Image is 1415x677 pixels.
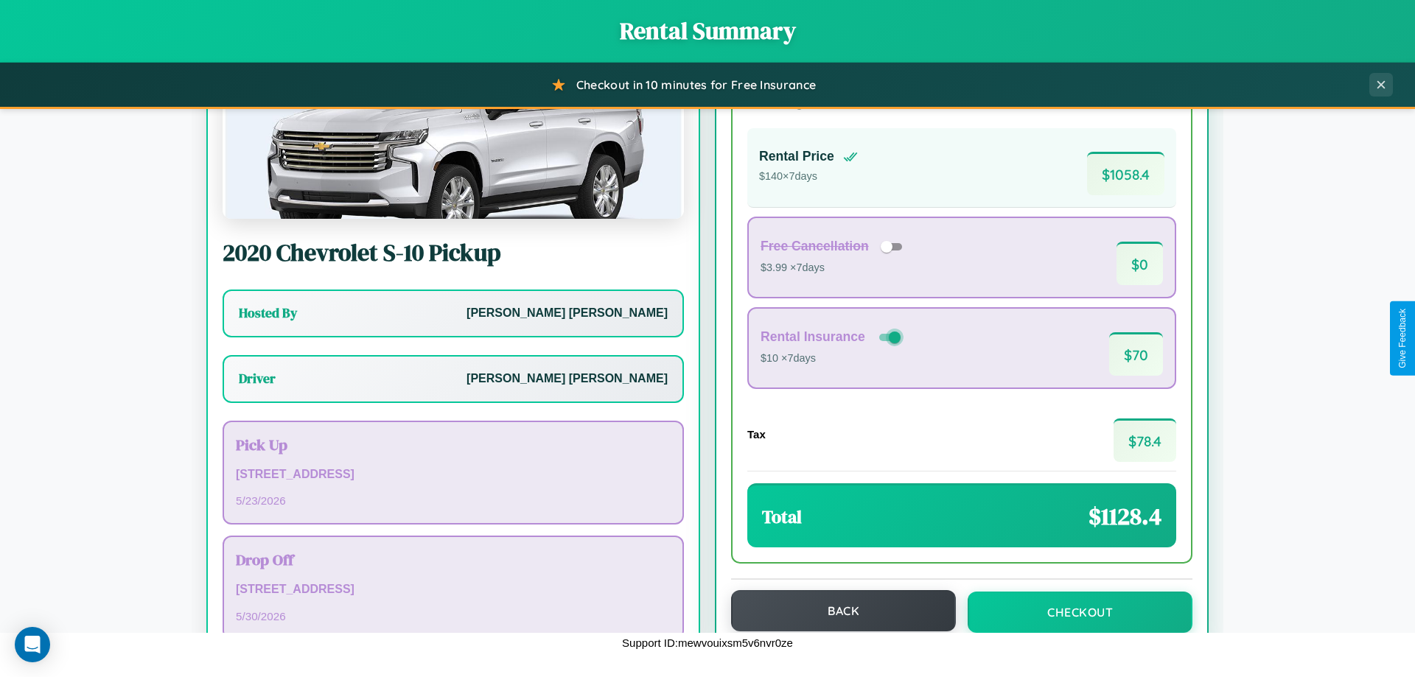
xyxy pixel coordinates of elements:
[576,77,816,92] span: Checkout in 10 minutes for Free Insurance
[236,579,671,600] p: [STREET_ADDRESS]
[223,71,684,219] img: Chevrolet S-10 Pickup
[1089,500,1161,533] span: $ 1128.4
[236,606,671,626] p: 5 / 30 / 2026
[1397,309,1408,368] div: Give Feedback
[761,349,904,368] p: $10 × 7 days
[759,149,834,164] h4: Rental Price
[762,505,802,529] h3: Total
[747,428,766,441] h4: Tax
[731,590,956,631] button: Back
[761,259,907,278] p: $3.99 × 7 days
[239,304,297,322] h3: Hosted By
[1114,418,1176,462] span: $ 78.4
[1117,242,1163,285] span: $ 0
[622,633,793,653] p: Support ID: mewvouixsm5v6nvr0ze
[1087,152,1164,195] span: $ 1058.4
[1109,332,1163,376] span: $ 70
[761,329,865,345] h4: Rental Insurance
[239,370,276,387] h3: Driver
[968,592,1192,633] button: Checkout
[761,239,869,254] h4: Free Cancellation
[15,627,50,662] div: Open Intercom Messenger
[467,368,668,390] p: [PERSON_NAME] [PERSON_NAME]
[15,15,1400,47] h1: Rental Summary
[223,236,684,269] h2: 2020 Chevrolet S-10 Pickup
[236,549,671,570] h3: Drop Off
[759,167,858,186] p: $ 140 × 7 days
[236,491,671,511] p: 5 / 23 / 2026
[236,434,671,455] h3: Pick Up
[467,303,668,324] p: [PERSON_NAME] [PERSON_NAME]
[236,464,671,485] p: [STREET_ADDRESS]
